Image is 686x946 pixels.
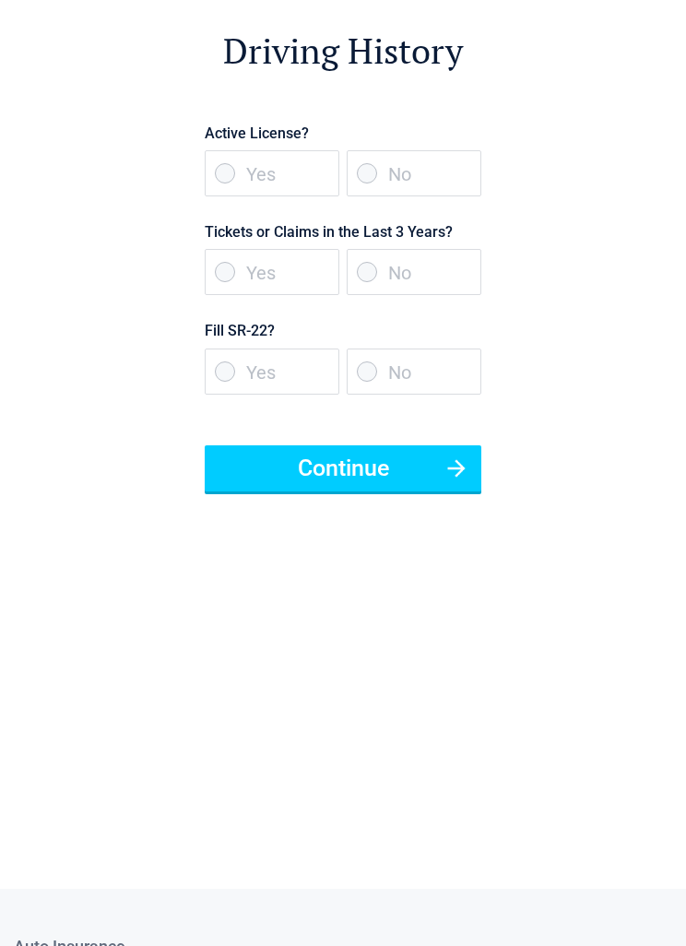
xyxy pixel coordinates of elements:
span: Yes [205,150,339,196]
span: No [347,349,481,395]
label: Active License? [205,121,481,146]
span: Yes [205,249,339,295]
button: Continue [205,445,481,491]
label: Fill SR-22? [205,318,481,343]
h2: Driving History [15,28,671,75]
span: No [347,249,481,295]
label: Tickets or Claims in the Last 3 Years? [205,219,481,244]
span: No [347,150,481,196]
span: Yes [205,349,339,395]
